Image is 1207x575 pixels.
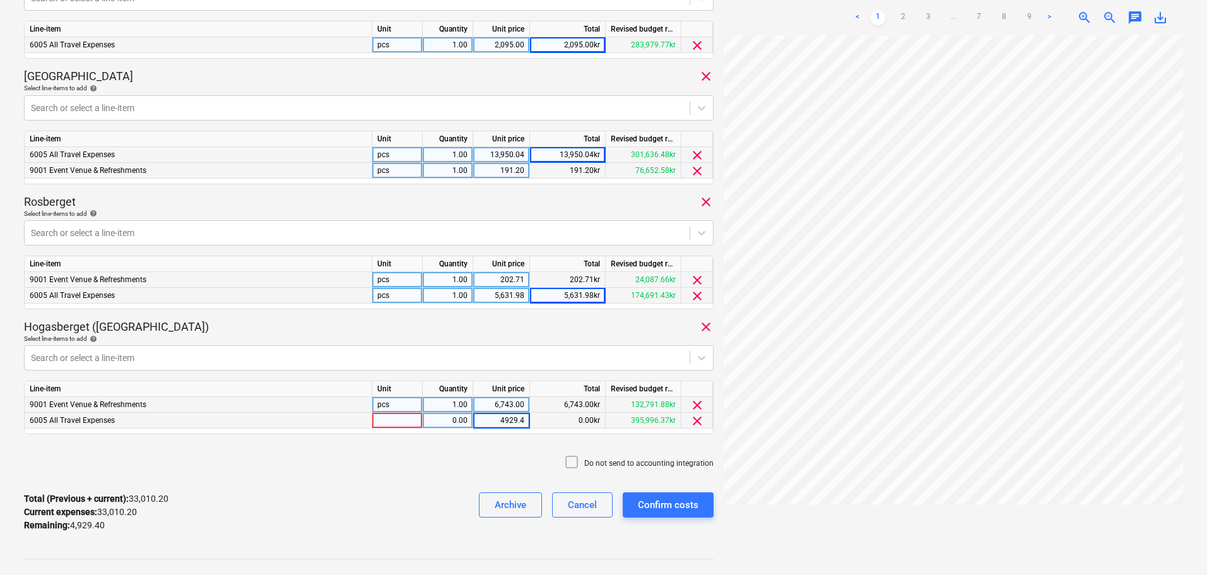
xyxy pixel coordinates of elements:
div: pcs [372,272,423,288]
p: [GEOGRAPHIC_DATA] [24,69,133,84]
span: clear [690,38,705,53]
a: Previous page [850,10,865,25]
span: clear [698,319,714,335]
p: Hogasberget ([GEOGRAPHIC_DATA]) [24,319,209,335]
div: 1.00 [428,272,468,288]
a: Page 9 [1022,10,1037,25]
span: 9001 Event Venue & Refreshments [30,400,146,409]
div: Unit price [473,256,530,272]
div: 5,631.98kr [530,288,606,304]
span: 6005 All Travel Expenses [30,150,115,159]
div: Quantity [423,381,473,397]
span: clear [698,69,714,84]
div: 132,791.88kr [606,397,681,413]
a: ... [946,10,961,25]
span: clear [690,398,705,413]
strong: Remaining : [24,520,70,530]
span: zoom_out [1102,10,1117,25]
div: 301,636.48kr [606,147,681,163]
div: Quantity [423,131,473,147]
div: 1.00 [428,397,468,413]
div: Quantity [423,21,473,37]
div: Unit price [473,131,530,147]
div: 6,743.00kr [530,397,606,413]
div: 1.00 [428,147,468,163]
div: 2,095.00 [478,37,524,53]
span: 6005 All Travel Expenses [30,291,115,300]
div: 174,691.43kr [606,288,681,304]
span: clear [690,413,705,429]
div: Revised budget remaining [606,256,681,272]
div: Unit [372,256,423,272]
div: pcs [372,397,423,413]
div: 76,652.58kr [606,163,681,179]
a: Page 7 [971,10,986,25]
a: Page 3 [921,10,936,25]
a: Next page [1042,10,1057,25]
p: Rosberget [24,194,76,210]
span: clear [690,163,705,179]
div: Total [530,21,606,37]
p: 33,010.20 [24,506,137,519]
div: Select line-items to add [24,335,714,343]
span: clear [690,273,705,288]
div: 202.71 [478,272,524,288]
div: 24,087.66kr [606,272,681,288]
div: pcs [372,147,423,163]
strong: Total (Previous + current) : [24,494,129,504]
p: 4,929.40 [24,519,105,532]
div: 1.00 [428,37,468,53]
div: 5,631.98 [478,288,524,304]
div: 0.00 [428,413,468,429]
div: pcs [372,163,423,179]
div: Total [530,131,606,147]
div: Select line-items to add [24,210,714,218]
span: clear [690,288,705,304]
div: 1.00 [428,163,468,179]
div: Confirm costs [638,497,698,513]
div: 283,979.77kr [606,37,681,53]
div: Revised budget remaining [606,21,681,37]
div: 2,095.00kr [530,37,606,53]
div: Line-item [25,131,372,147]
div: Total [530,381,606,397]
div: Revised budget remaining [606,381,681,397]
div: Line-item [25,381,372,397]
div: Quantity [423,256,473,272]
div: pcs [372,288,423,304]
div: 191.20 [478,163,524,179]
div: 395,996.37kr [606,413,681,429]
button: Confirm costs [623,492,714,518]
span: 6005 All Travel Expenses [30,40,115,49]
span: 6005 All Travel Expenses [30,416,115,425]
div: Total [530,256,606,272]
a: Page 8 [996,10,1011,25]
div: Line-item [25,21,372,37]
a: Page 1 is your current page [870,10,885,25]
iframe: Chat Widget [1144,514,1207,575]
div: Unit [372,381,423,397]
div: Line-item [25,256,372,272]
div: 13,950.04kr [530,147,606,163]
div: 0.00kr [530,413,606,429]
span: help [87,85,97,92]
div: 1.00 [428,288,468,304]
button: Cancel [552,492,613,518]
div: Unit [372,131,423,147]
div: Select line-items to add [24,84,714,92]
a: Page 2 [895,10,910,25]
span: save_alt [1153,10,1168,25]
span: 9001 Event Venue & Refreshments [30,275,146,284]
div: 13,950.04 [478,147,524,163]
div: Cancel [568,497,597,513]
div: 191.20kr [530,163,606,179]
span: chat [1128,10,1143,25]
span: help [87,335,97,343]
p: 33,010.20 [24,492,168,506]
div: 202.71kr [530,272,606,288]
div: 6,743.00 [478,397,524,413]
span: help [87,210,97,217]
div: Unit price [473,381,530,397]
div: Revised budget remaining [606,131,681,147]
